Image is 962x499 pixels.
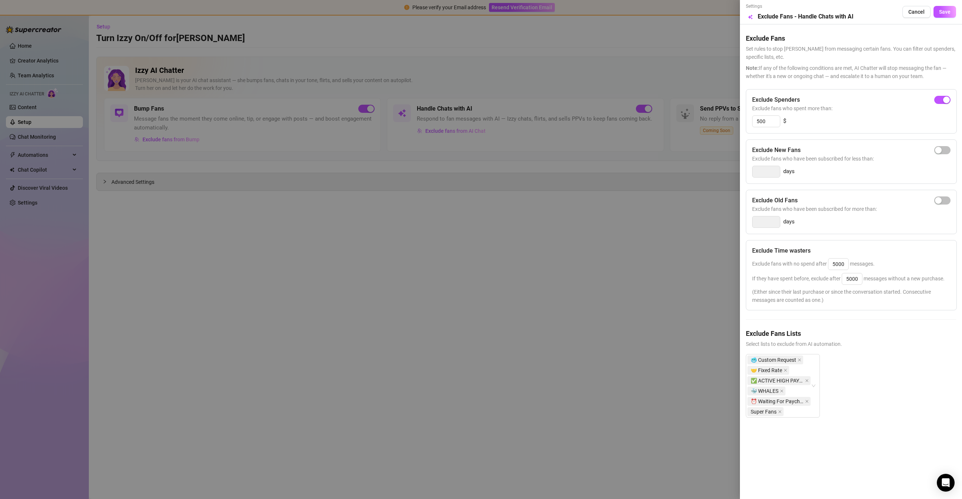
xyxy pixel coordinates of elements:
[751,377,804,385] span: ✅ ACTIVE HIGH PAYER
[746,65,759,71] span: Note:
[805,399,809,403] span: close
[747,355,803,364] span: 🥶 Custom Request
[752,196,798,205] h5: Exclude Old Fans
[746,340,956,348] span: Select lists to exclude from AI automation.
[780,389,784,393] span: close
[749,14,754,19] span: eye
[752,288,951,304] span: (Either since their last purchase or since the conversation started. Consecutive messages are cou...
[746,328,956,338] h5: Exclude Fans Lists
[752,95,800,104] h5: Exclude Spenders
[746,33,956,43] h5: Exclude Fans
[783,117,786,126] span: $
[805,379,809,382] span: close
[752,246,811,255] h5: Exclude Time wasters
[748,14,753,20] div: Preview
[751,408,777,416] span: Super Fans
[751,366,782,374] span: 🤝 Fixed Rate
[752,146,801,155] h5: Exclude New Fans
[747,366,789,375] span: 🤝 Fixed Rate
[752,205,951,213] span: Exclude fans who have been subscribed for more than:
[783,167,795,176] span: days
[902,6,931,18] button: Cancel
[908,9,925,15] span: Cancel
[746,64,956,80] span: If any of the following conditions are met, AI Chatter will stop messaging the fan — whether it's...
[752,261,875,267] span: Exclude fans with no spend after messages.
[778,410,782,414] span: close
[751,356,796,364] span: 🥶 Custom Request
[758,12,854,21] h5: Exclude Fans - Handle Chats with AI
[747,376,811,385] span: ✅ ACTIVE HIGH PAYER
[783,218,795,226] span: days
[937,474,955,492] div: Open Intercom Messenger
[798,358,801,362] span: close
[747,407,784,416] span: Super Fans
[784,368,787,372] span: close
[752,276,945,281] span: If they have spent before, exclude after messages without a new purchase.
[933,6,956,18] button: Save
[746,3,854,10] span: Settings
[747,387,785,395] span: 🐳 WHALES
[752,104,951,112] span: Exclude fans who spent more than:
[747,397,811,406] span: ⏰ Waiting For Paycheck
[939,9,951,15] span: Save
[752,155,951,163] span: Exclude fans who have been subscribed for less than:
[746,45,956,61] span: Set rules to stop [PERSON_NAME] from messaging certain fans. You can filter out spenders, specifi...
[751,387,778,395] span: 🐳 WHALES
[751,397,804,405] span: ⏰ Waiting For Paycheck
